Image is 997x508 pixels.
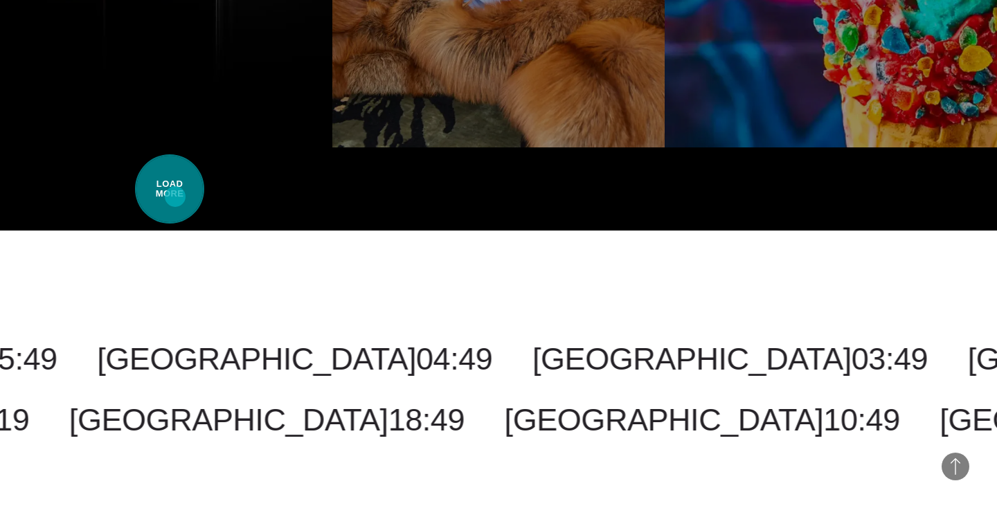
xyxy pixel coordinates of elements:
a: [GEOGRAPHIC_DATA]04:49 [97,341,492,377]
a: [GEOGRAPHIC_DATA]18:49 [69,402,465,437]
span: 03:49 [852,341,928,377]
span: Load More [135,154,204,224]
span: 10:49 [823,402,899,437]
button: Back to Top [942,453,969,480]
a: [GEOGRAPHIC_DATA]03:49 [532,341,928,377]
span: 18:49 [388,402,465,437]
a: [GEOGRAPHIC_DATA]10:49 [505,402,900,437]
span: 04:49 [416,341,492,377]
